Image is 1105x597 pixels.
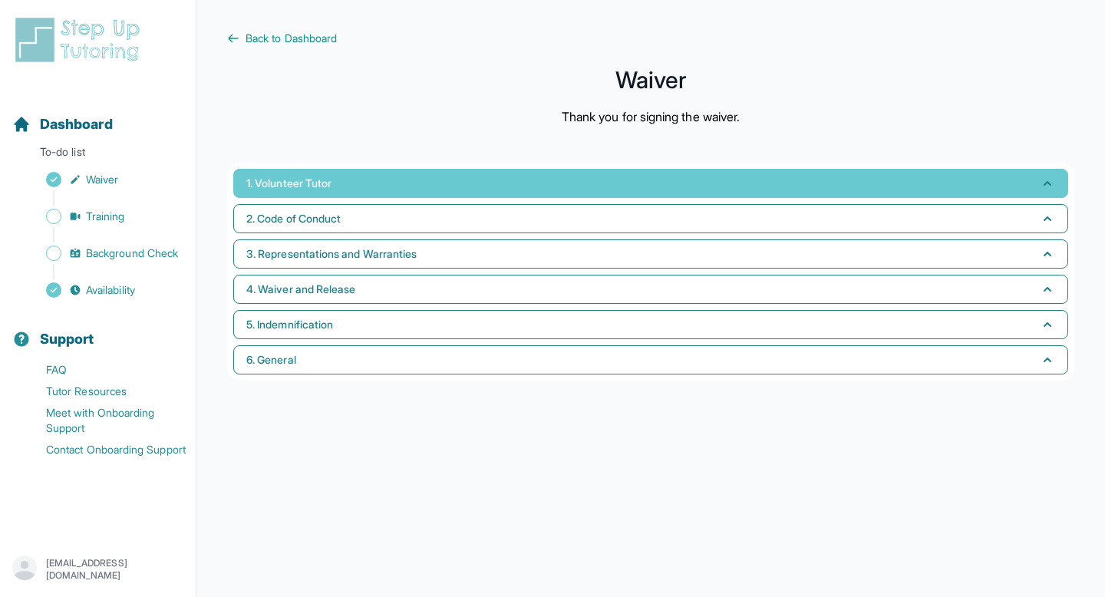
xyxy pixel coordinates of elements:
[46,557,183,582] p: [EMAIL_ADDRESS][DOMAIN_NAME]
[233,239,1068,269] button: 3. Representations and Warranties
[6,304,190,356] button: Support
[562,107,740,126] p: Thank you for signing the waiver.
[246,317,333,332] span: 5. Indemnification
[12,114,113,135] a: Dashboard
[246,246,417,262] span: 3. Representations and Warranties
[12,279,196,301] a: Availability
[12,439,196,460] a: Contact Onboarding Support
[12,206,196,227] a: Training
[12,359,196,381] a: FAQ
[12,556,183,583] button: [EMAIL_ADDRESS][DOMAIN_NAME]
[86,172,118,187] span: Waiver
[86,246,178,261] span: Background Check
[6,89,190,141] button: Dashboard
[86,209,125,224] span: Training
[40,328,94,350] span: Support
[246,176,331,191] span: 1. Volunteer Tutor
[246,352,296,368] span: 6. General
[227,71,1074,89] h1: Waiver
[227,31,1074,46] a: Back to Dashboard
[12,15,149,64] img: logo
[12,169,196,190] a: Waiver
[233,275,1068,304] button: 4. Waiver and Release
[40,114,113,135] span: Dashboard
[233,310,1068,339] button: 5. Indemnification
[246,211,341,226] span: 2. Code of Conduct
[233,345,1068,374] button: 6. General
[246,282,355,297] span: 4. Waiver and Release
[12,381,196,402] a: Tutor Resources
[12,402,196,439] a: Meet with Onboarding Support
[233,169,1068,198] button: 1. Volunteer Tutor
[6,144,190,166] p: To-do list
[12,242,196,264] a: Background Check
[246,31,337,46] span: Back to Dashboard
[86,282,135,298] span: Availability
[233,204,1068,233] button: 2. Code of Conduct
